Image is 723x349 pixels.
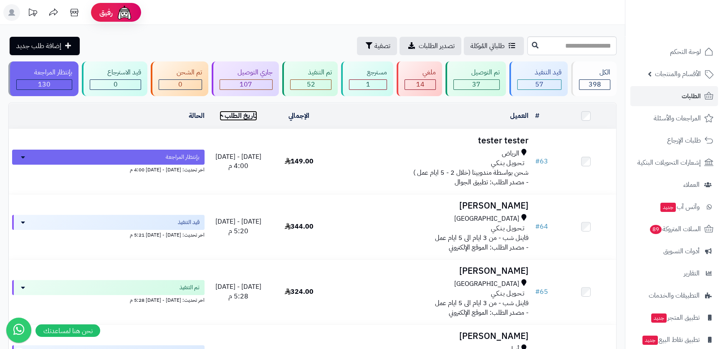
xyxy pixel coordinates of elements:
span: فاينل شب - من 3 ايام الى 5 ايام عمل [435,298,528,308]
a: طلباتي المُوكلة [464,37,524,55]
span: 0 [114,79,118,89]
span: الرياض [502,149,519,158]
span: العملاء [683,179,700,191]
button: تصفية [357,37,397,55]
span: [DATE] - [DATE] 5:20 م [215,217,261,236]
a: تم التوصيل 37 [444,61,508,96]
div: قيد التنفيذ [517,68,562,77]
span: [GEOGRAPHIC_DATA] [454,214,519,224]
a: قيد الاسترجاع 0 [80,61,149,96]
td: - مصدر الطلب: الموقع الإلكتروني [329,260,532,324]
span: 398 [589,79,601,89]
a: التطبيقات والخدمات [630,285,718,306]
span: قيد التنفيذ [178,218,200,227]
span: 37 [472,79,480,89]
div: قيد الاسترجاع [90,68,142,77]
div: تم الشحن [159,68,202,77]
div: 14 [405,80,435,89]
div: 0 [90,80,141,89]
span: تصدير الطلبات [419,41,455,51]
a: الحالة [189,111,205,121]
a: تصدير الطلبات [399,37,461,55]
a: العملاء [630,175,718,195]
div: ملغي [404,68,436,77]
span: 344.00 [285,222,313,232]
div: 1 [349,80,387,89]
a: إشعارات التحويلات البنكية [630,153,718,173]
div: بإنتظار المراجعة [16,68,72,77]
span: لوحة التحكم [670,46,701,58]
span: تصفية [374,41,390,51]
a: تحديثات المنصة [22,4,43,23]
span: المراجعات والأسئلة [654,112,701,124]
div: اخر تحديث: [DATE] - [DATE] 5:28 م [12,295,205,304]
a: المراجعات والأسئلة [630,108,718,128]
div: 130 [17,80,72,89]
span: بإنتظار المراجعة [166,153,200,161]
td: - مصدر الطلب: الموقع الإلكتروني [329,194,532,259]
h3: [PERSON_NAME] [333,331,528,341]
a: قيد التنفيذ 57 [508,61,570,96]
a: ملغي 14 [395,61,444,96]
a: #64 [535,222,548,232]
a: تاريخ الطلب [220,111,258,121]
a: #63 [535,156,548,166]
a: الكل398 [569,61,618,96]
span: 149.00 [285,156,313,166]
span: 0 [178,79,182,89]
a: #65 [535,287,548,297]
div: 0 [159,80,202,89]
span: شحن بواسطة مندوبينا (خلال 2 - 5 ايام عمل ) [413,168,528,178]
span: تطبيق المتجر [650,312,700,324]
a: أدوات التسويق [630,241,718,261]
span: إشعارات التحويلات البنكية [637,157,701,168]
span: وآتس آب [660,201,700,213]
span: طلبات الإرجاع [667,135,701,146]
a: # [535,111,539,121]
span: 107 [240,79,252,89]
span: [DATE] - [DATE] 5:28 م [215,282,261,301]
td: - مصدر الطلب: تطبيق الجوال [329,129,532,194]
div: اخر تحديث: [DATE] - [DATE] 5:21 م [12,230,205,239]
span: تـحـويـل بـنـكـي [491,289,524,298]
a: لوحة التحكم [630,42,718,62]
div: 107 [220,80,272,89]
a: مسترجع 1 [339,61,395,96]
span: جديد [651,313,667,323]
span: جديد [660,203,676,212]
span: تـحـويـل بـنـكـي [491,158,524,168]
span: [DATE] - [DATE] 4:00 م [215,152,261,171]
span: الأقسام والمنتجات [655,68,701,80]
span: التطبيقات والخدمات [649,290,700,301]
a: تطبيق المتجرجديد [630,308,718,328]
a: بإنتظار المراجعة 130 [7,61,80,96]
h3: tester tester [333,136,528,145]
a: تم الشحن 0 [149,61,210,96]
div: تم التنفيذ [290,68,332,77]
div: 57 [518,80,561,89]
span: # [535,222,540,232]
span: طلباتي المُوكلة [470,41,505,51]
span: فاينل شب - من 3 ايام الى 5 ايام عمل [435,233,528,243]
div: تم التوصيل [453,68,500,77]
span: تم التنفيذ [179,283,200,292]
span: 130 [38,79,51,89]
a: إضافة طلب جديد [10,37,80,55]
div: اخر تحديث: [DATE] - [DATE] 4:00 م [12,165,205,173]
a: العميل [510,111,528,121]
span: تـحـويـل بـنـكـي [491,224,524,233]
span: أدوات التسويق [663,245,700,257]
span: تطبيق نقاط البيع [642,334,700,346]
span: إضافة طلب جديد [16,41,61,51]
div: جاري التوصيل [220,68,273,77]
span: السلات المتروكة [649,223,701,235]
span: رفيق [99,8,113,18]
div: مسترجع [349,68,387,77]
a: التقارير [630,263,718,283]
a: الطلبات [630,86,718,106]
span: 14 [416,79,425,89]
div: 52 [291,80,331,89]
h3: [PERSON_NAME] [333,201,528,211]
img: ai-face.png [116,4,133,21]
span: 57 [535,79,544,89]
